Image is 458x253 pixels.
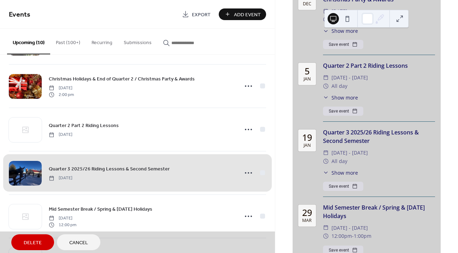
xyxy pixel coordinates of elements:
div: ​ [323,169,329,176]
span: Cancel [69,239,88,247]
div: ​ [323,16,329,24]
button: Add Event [219,8,266,20]
button: Submissions [118,29,157,54]
button: ​Show more [323,94,358,101]
span: [DATE] - [DATE] [331,224,368,232]
div: Mar [302,218,312,223]
div: ​ [323,224,329,232]
span: Show more [331,169,358,176]
button: Recurring [86,29,118,54]
span: Show more [331,27,358,35]
span: Events [9,8,30,22]
span: All day [331,82,347,90]
div: ​ [323,232,329,240]
span: All day [331,157,347,165]
span: Delete [24,239,42,247]
button: Past (100+) [50,29,86,54]
div: ​ [323,27,329,35]
span: 1:00pm [354,232,371,240]
div: 5 [305,67,310,76]
button: ​Show more [323,27,358,35]
button: Save event [323,182,363,191]
span: Export [192,11,211,18]
button: Upcoming (10) [7,29,50,54]
span: Add Event [234,11,261,18]
button: Cancel [57,234,100,250]
span: 12:00pm [331,232,352,240]
div: Quarter 3 2025/26 Riding Lessons & Second Semester [323,128,435,145]
button: Save event [323,107,363,116]
div: ​ [323,7,329,16]
button: Delete [11,234,54,250]
div: 29 [302,208,312,217]
div: Jan [304,143,311,148]
div: ​ [323,73,329,82]
div: Mid Semester Break / Spring & [DATE] Holidays [323,203,435,220]
button: ​Show more [323,169,358,176]
button: Save event [323,40,363,49]
div: 19 [302,133,312,142]
div: Jan [304,77,311,82]
div: ​ [323,82,329,90]
span: Show more [331,94,358,101]
a: Export [177,8,216,20]
span: [DATE] - [DATE] [331,73,368,82]
span: [DATE] [331,7,347,16]
span: [DATE] - [DATE] [331,149,368,157]
div: ​ [323,149,329,157]
div: Dec [303,2,311,6]
span: - [352,232,354,240]
div: ​ [323,157,329,165]
div: ​ [323,94,329,101]
div: Quarter 2 Part 2 Riding Lessons [323,61,435,70]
